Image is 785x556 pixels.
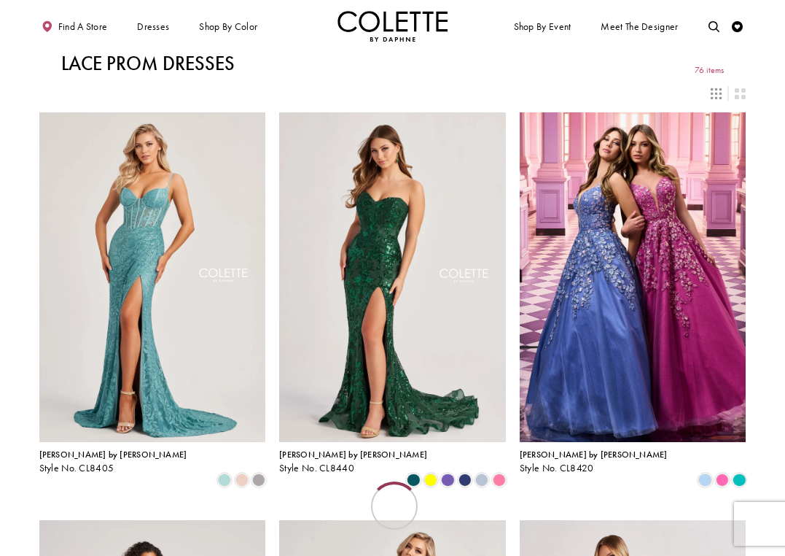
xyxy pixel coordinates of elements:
a: Visit Colette by Daphne Style No. CL8440 Page [279,112,506,442]
div: Colette by Daphne Style No. CL8420 [520,450,668,474]
span: Switch layout to 2 columns [735,88,746,99]
img: Colette by Daphne [337,11,448,42]
span: Shop by color [197,11,260,42]
a: Find a store [39,11,110,42]
div: Layout Controls [32,81,752,105]
h1: Lace Prom Dresses [61,53,235,74]
span: Shop By Event [514,21,571,32]
i: Spruce [407,474,420,487]
i: Violet [441,474,454,487]
span: [PERSON_NAME] by [PERSON_NAME] [520,449,668,460]
a: Toggle search [706,11,722,42]
a: Meet the designer [598,11,681,42]
span: Shop by color [199,21,257,32]
i: Cotton Candy [493,474,506,487]
i: Yellow [424,474,437,487]
a: Visit Home Page [337,11,448,42]
span: Shop By Event [511,11,574,42]
div: Colette by Daphne Style No. CL8405 [39,450,187,474]
span: Style No. CL8405 [39,462,114,474]
i: Navy Blue [458,474,472,487]
span: Style No. CL8420 [520,462,594,474]
a: Visit Colette by Daphne Style No. CL8405 Page [39,112,266,442]
i: Pink [716,474,729,487]
a: Visit Colette by Daphne Style No. CL8420 Page [520,112,746,442]
span: [PERSON_NAME] by [PERSON_NAME] [39,449,187,460]
span: Dresses [134,11,172,42]
i: Sea Glass [218,474,231,487]
span: Switch layout to 3 columns [711,88,722,99]
div: Colette by Daphne Style No. CL8440 [279,450,427,474]
span: Find a store [58,21,108,32]
i: Periwinkle [698,474,711,487]
span: Meet the designer [601,21,678,32]
i: Ice Blue [475,474,488,487]
span: 76 items [695,66,724,75]
a: Check Wishlist [730,11,746,42]
span: Dresses [137,21,169,32]
i: Smoke [252,474,265,487]
span: Style No. CL8440 [279,462,354,474]
i: Jade [733,474,746,487]
span: [PERSON_NAME] by [PERSON_NAME] [279,449,427,460]
i: Rose [235,474,249,487]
